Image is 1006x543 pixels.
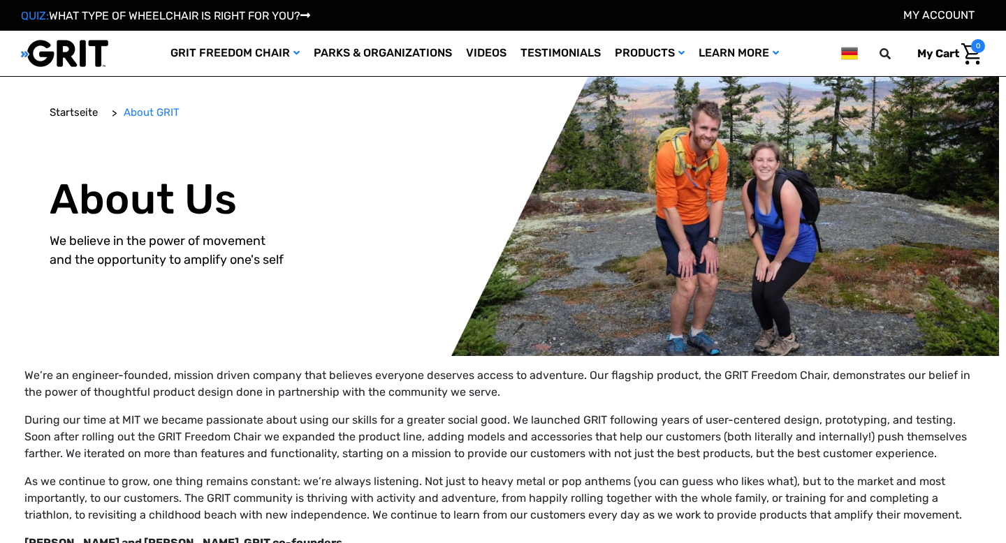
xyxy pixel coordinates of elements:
nav: Breadcrumb [50,94,187,131]
a: QUIZ:WHAT TYPE OF WHEELCHAIR IS RIGHT FOR YOU? [21,9,310,22]
a: About GRIT [124,105,180,121]
p: As we continue to grow, one thing remains constant: we’re always listening. Not just to heavy met... [24,473,982,523]
a: Parks & Organizations [307,31,459,76]
span: About GRIT [124,106,180,119]
a: Learn More [692,31,786,76]
a: Warenkorb mit 0 Artikeln [907,39,985,68]
img: Alternative Image text [8,77,999,356]
h1: About Us [50,174,514,225]
a: Konto [903,8,975,22]
img: GRIT All-Terrain Wheelchair and Mobility Equipment [21,39,108,68]
input: Search [886,39,907,68]
a: Testimonials [513,31,608,76]
a: Startseite [50,105,98,121]
p: We believe in the power of movement and the opportunity to amplify one's self [50,232,514,269]
p: During our time at MIT we became passionate about using our skills for a greater social good. We ... [24,412,982,462]
img: Cart [961,43,982,65]
p: We’re an engineer-founded, mission driven company that believes everyone deserves access to adven... [24,367,982,401]
a: GRIT Freedom Chair [163,31,307,76]
span: QUIZ: [21,9,49,22]
a: Videos [459,31,513,76]
span: 0 [971,39,985,53]
span: Startseite [50,106,98,119]
span: My Cart [917,47,959,60]
a: Products [608,31,692,76]
img: de.png [841,45,858,62]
